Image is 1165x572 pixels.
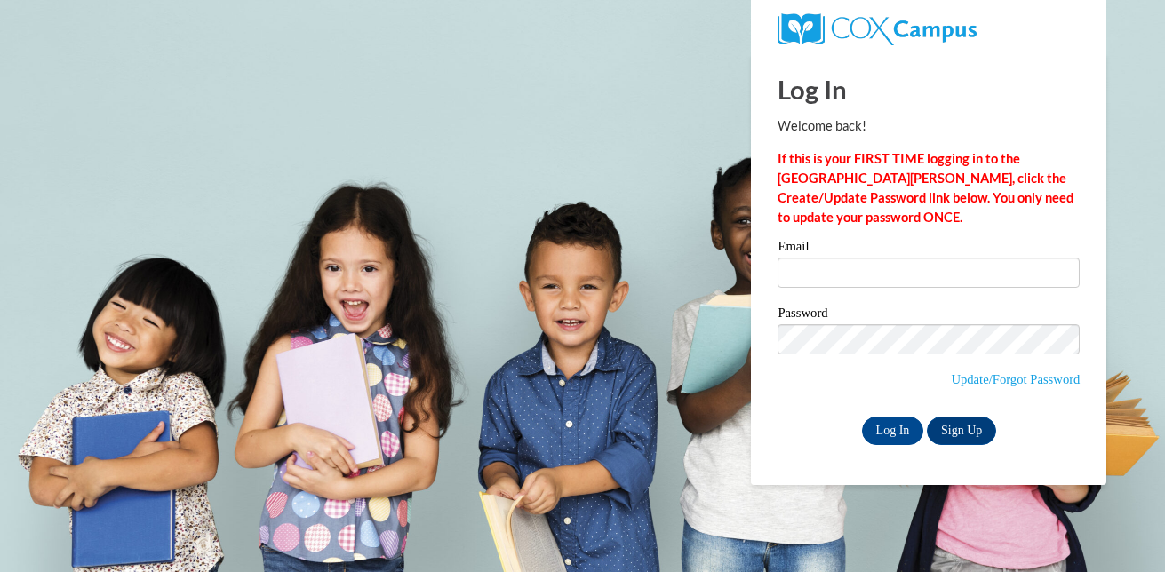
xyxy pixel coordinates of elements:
p: Welcome back! [778,116,1080,136]
label: Email [778,240,1080,258]
a: Update/Forgot Password [951,372,1080,386]
a: Sign Up [927,417,996,445]
img: COX Campus [778,13,976,45]
h1: Log In [778,71,1080,107]
strong: If this is your FIRST TIME logging in to the [GEOGRAPHIC_DATA][PERSON_NAME], click the Create/Upd... [778,151,1073,225]
label: Password [778,306,1080,324]
input: Log In [862,417,924,445]
a: COX Campus [778,20,976,36]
